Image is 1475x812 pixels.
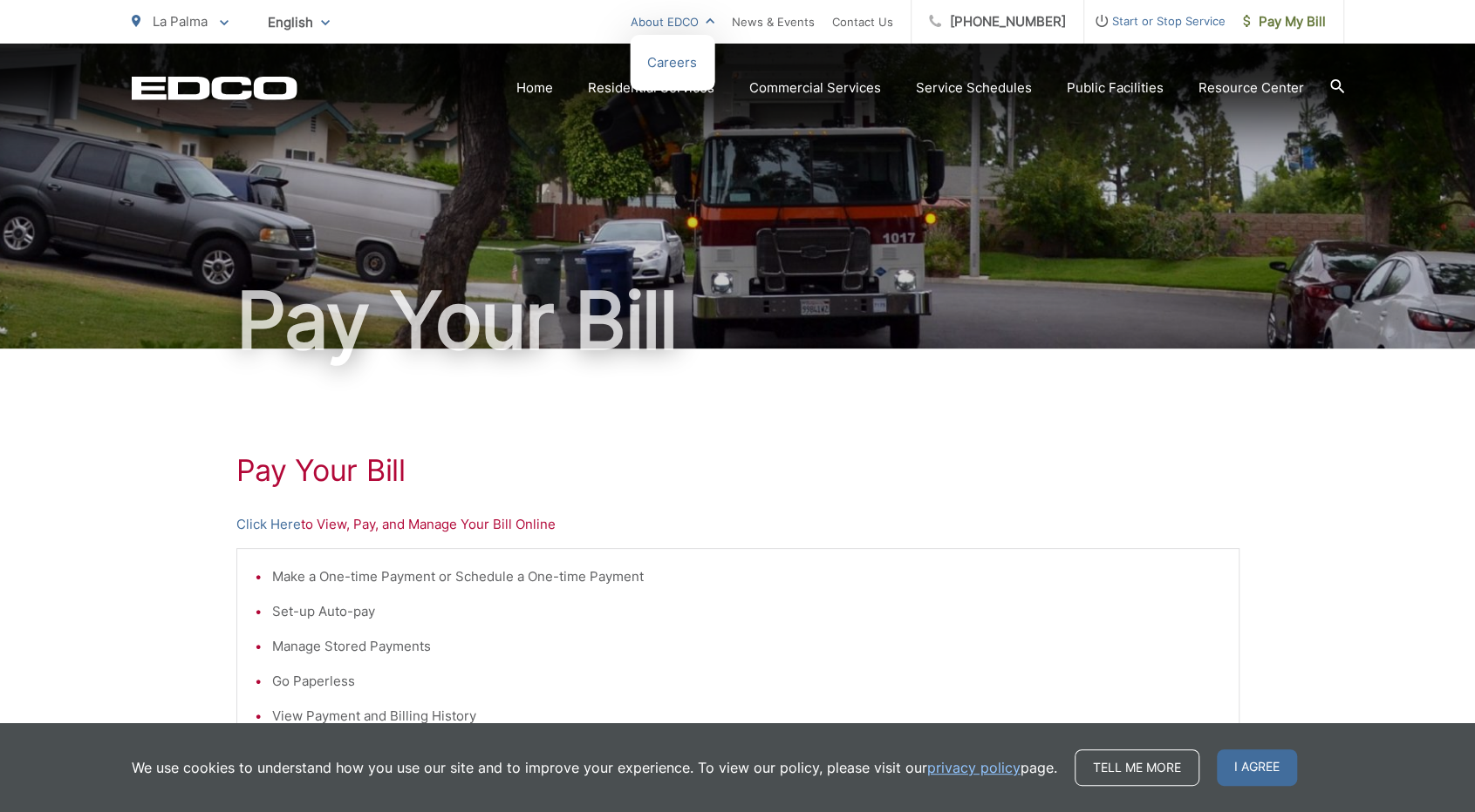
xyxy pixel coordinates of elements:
[236,514,1239,535] p: to View, Pay, and Manage Your Bill Online
[1198,78,1304,98] a: Resource Center
[631,11,714,32] a: About EDCO
[236,514,301,535] a: Click Here
[832,11,893,32] a: Contact Us
[255,7,343,37] span: English
[272,671,1221,692] li: Go Paperless
[236,453,1239,488] h1: Pay Your Bill
[132,277,1344,364] h1: Pay Your Bill
[272,601,1221,622] li: Set-up Auto-pay
[272,706,1221,727] li: View Payment and Billing History
[272,636,1221,657] li: Manage Stored Payments
[1067,78,1164,98] a: Public Facilities
[1075,749,1199,786] a: Tell me more
[132,76,297,100] a: EDCD logo. Return to the homepage.
[588,78,714,98] a: Residential Services
[272,566,1221,587] li: Make a One-time Payment or Schedule a One-time Payment
[732,11,815,32] a: News & Events
[132,757,1057,778] p: We use cookies to understand how you use our site and to improve your experience. To view our pol...
[916,78,1032,98] a: Service Schedules
[647,52,697,73] a: Careers
[1243,11,1326,32] span: Pay My Bill
[927,757,1021,778] a: privacy policy
[153,13,208,30] span: La Palma
[516,78,553,98] a: Home
[749,78,881,98] a: Commercial Services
